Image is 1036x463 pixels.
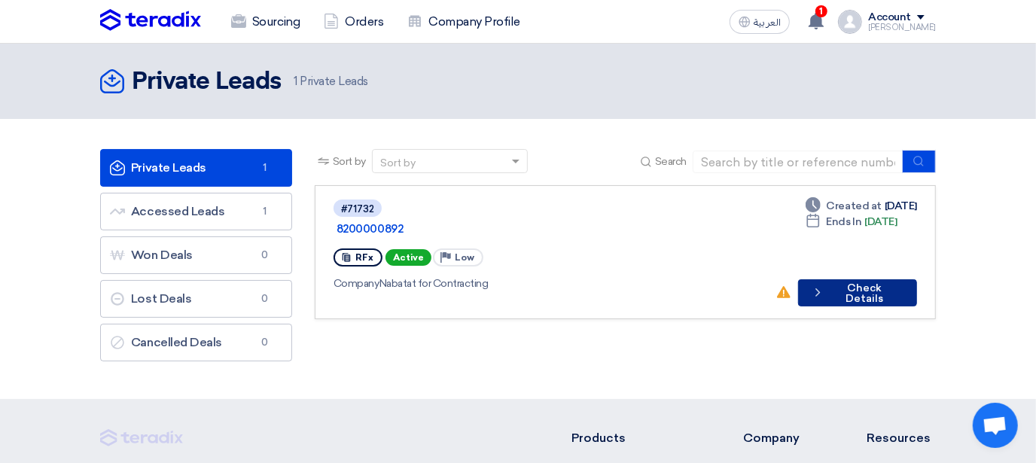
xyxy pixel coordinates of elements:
[827,214,862,230] span: Ends In
[806,198,917,214] div: [DATE]
[100,324,292,361] a: Cancelled Deals0
[255,160,273,175] span: 1
[100,9,201,32] img: Teradix logo
[255,248,273,263] span: 0
[571,429,699,447] li: Products
[355,252,373,263] span: RFx
[395,5,532,38] a: Company Profile
[132,67,282,97] h2: Private Leads
[827,198,882,214] span: Created at
[868,11,911,24] div: Account
[100,280,292,318] a: Lost Deals0
[973,403,1018,448] div: Open chat
[380,155,416,171] div: Sort by
[255,335,273,350] span: 0
[100,236,292,274] a: Won Deals0
[867,429,936,447] li: Resources
[743,429,821,447] li: Company
[100,149,292,187] a: Private Leads1
[333,154,366,169] span: Sort by
[255,291,273,306] span: 0
[294,75,297,88] span: 1
[655,154,687,169] span: Search
[693,151,903,173] input: Search by title or reference number
[100,193,292,230] a: Accessed Leads1
[754,17,781,28] span: العربية
[806,214,897,230] div: [DATE]
[312,5,395,38] a: Orders
[219,5,312,38] a: Sourcing
[334,277,379,290] span: Company
[334,276,763,291] div: Nabatat for Contracting
[385,249,431,266] span: Active
[455,252,474,263] span: Low
[294,73,368,90] span: Private Leads
[868,23,936,32] div: [PERSON_NAME]
[838,10,862,34] img: profile_test.png
[798,279,917,306] button: Check Details
[255,204,273,219] span: 1
[730,10,790,34] button: العربية
[337,222,713,236] a: 8200000892
[341,204,374,214] div: #71732
[815,5,827,17] span: 1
